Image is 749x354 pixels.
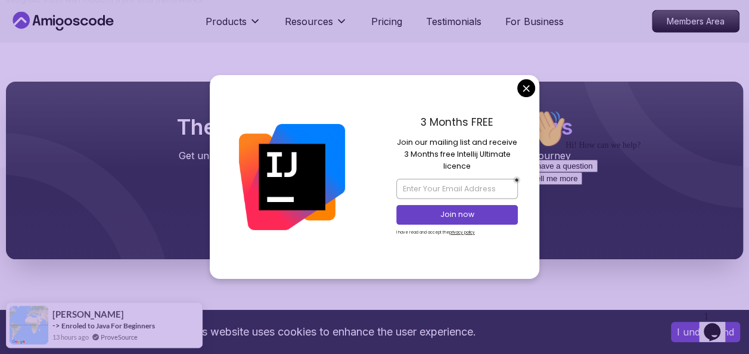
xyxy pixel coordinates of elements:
[206,14,261,38] button: Products
[426,14,481,29] a: Testimonials
[5,5,43,43] img: :wave:
[52,309,124,319] span: [PERSON_NAME]
[9,319,653,345] div: This website uses cookies to enhance the user experience.
[52,332,89,342] span: 13 hours ago
[652,11,739,32] p: Members Area
[371,14,402,29] a: Pricing
[671,322,740,342] button: Accept cookies
[5,36,118,45] span: Hi! How can we help?
[175,115,575,139] h2: The One-Stop Platform for
[5,55,75,67] button: I have a question
[175,148,575,177] p: Get unlimited access to coding , , and . Start your journey or level up your career with Amigosco...
[505,14,564,29] a: For Business
[206,14,247,29] p: Products
[285,14,333,29] p: Resources
[699,306,737,342] iframe: chat widget
[5,67,60,80] button: Tell me more
[52,321,60,330] span: ->
[523,105,737,300] iframe: chat widget
[285,14,347,38] button: Resources
[652,10,739,33] a: Members Area
[10,306,48,344] img: provesource social proof notification image
[5,5,219,80] div: 👋Hi! How can we help?I have a questionTell me more
[61,321,155,330] a: Enroled to Java For Beginners
[101,332,138,342] a: ProveSource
